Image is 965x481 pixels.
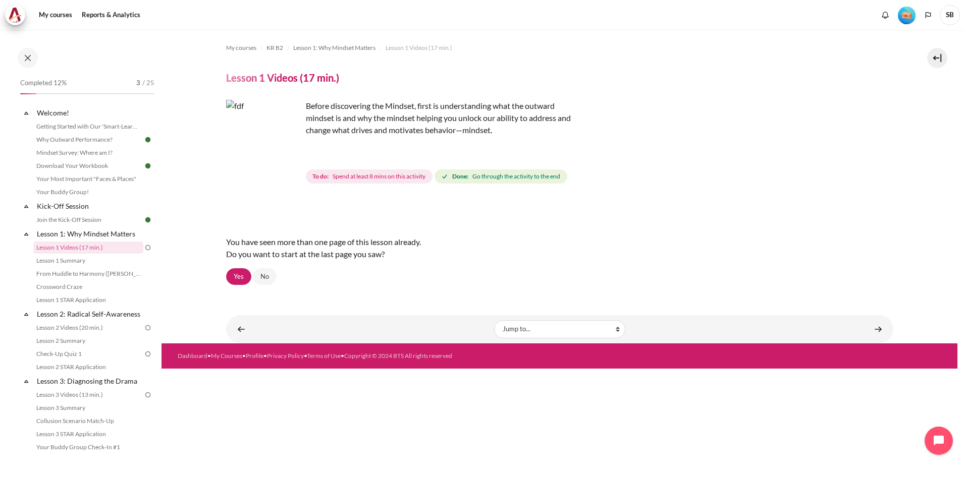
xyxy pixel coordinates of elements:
[33,389,143,401] a: Lesson 3 Videos (13 min.)
[266,43,283,52] span: KR B2
[33,186,143,198] a: Your Buddy Group!
[33,134,143,146] a: Why Outward Performance?
[33,214,143,226] a: Join the Kick-Off Session
[921,8,936,23] button: Languages
[33,402,143,414] a: Lesson 3 Summary
[5,5,30,25] a: Architeck Architeck
[226,228,893,268] div: You have seen more than one page of this lesson already. Do you want to start at the last page yo...
[35,374,143,388] a: Lesson 3: Diagnosing the Drama
[33,281,143,293] a: Crossword Craze
[33,415,143,427] a: Collusion Scenario Match-Up
[21,309,31,319] span: Collapse
[940,5,960,25] a: User menu
[226,42,256,54] a: My courses
[20,78,67,88] span: Completed 12%
[178,352,207,359] a: Dashboard
[266,42,283,54] a: KR B2
[35,227,143,240] a: Lesson 1: Why Mindset Matters
[231,319,251,339] a: ◄ Join the Kick-Off Session
[33,160,143,172] a: Download Your Workbook
[878,8,893,23] div: Show notification window with no new notifications
[33,255,143,267] a: Lesson 1 Summary
[35,106,143,119] a: Welcome!
[8,8,22,23] img: Architeck
[21,201,31,211] span: Collapse
[293,43,376,52] span: Lesson 1: Why Mindset Matters
[143,215,152,224] img: Done
[143,323,152,332] img: To do
[246,352,263,359] a: Profile
[33,121,143,133] a: Getting Started with Our 'Smart-Learning' Platform
[20,93,36,94] div: 12%
[33,428,143,440] a: Lesson 3 STAR Application
[226,71,339,84] h4: Lesson 1 Videos (17 min.)
[136,78,140,88] span: 3
[386,42,452,54] a: Lesson 1 Videos (17 min.)
[33,242,143,254] a: Lesson 1 Videos (17 min.)
[472,172,560,181] span: Go through the activity to the end
[35,307,143,321] a: Lesson 2: Radical Self-Awareness
[33,294,143,306] a: Lesson 1 STAR Application
[344,352,452,359] a: Copyright © 2024 BTS All rights reserved
[293,42,376,54] a: Lesson 1: Why Mindset Matters
[143,390,152,399] img: To do
[33,361,143,373] a: Lesson 2 STAR Application
[21,376,31,386] span: Collapse
[306,167,569,186] div: Completion requirements for Lesson 1 Videos (17 min.)
[267,352,304,359] a: Privacy Policy
[226,100,579,136] p: Before discovering the Mindset, first is understanding what the outward mindset is and why the mi...
[162,30,957,343] section: Content
[33,268,143,280] a: From Huddle to Harmony ([PERSON_NAME]'s Story)
[898,7,916,24] img: Level #1
[143,243,152,252] img: To do
[33,173,143,185] a: Your Most Important "Faces & Places"
[868,319,888,339] a: Lesson 1 Summary ►
[33,322,143,334] a: Lesson 2 Videos (20 min.)
[386,43,452,52] span: Lesson 1 Videos (17 min.)
[898,6,916,24] div: Level #1
[35,5,76,25] a: My courses
[33,348,143,360] a: Check-Up Quiz 1
[253,268,277,285] a: No
[452,172,468,181] strong: Done:
[21,108,31,118] span: Collapse
[226,100,302,175] img: fdf
[33,147,143,159] a: Mindset Survey: Where am I?
[142,78,154,88] span: / 25
[226,40,893,56] nav: Navigation bar
[226,43,256,52] span: My courses
[21,229,31,239] span: Collapse
[211,352,242,359] a: My Courses
[894,6,920,24] a: Level #1
[33,441,143,453] a: Your Buddy Group Check-In #1
[143,135,152,144] img: Done
[312,172,329,181] strong: To do:
[143,161,152,170] img: Done
[35,199,143,213] a: Kick-Off Session
[307,352,341,359] a: Terms of Use
[178,351,603,360] div: • • • • •
[33,335,143,347] a: Lesson 2 Summary
[78,5,144,25] a: Reports & Analytics
[143,349,152,358] img: To do
[333,172,425,181] span: Spend at least 8 mins on this activity
[226,268,251,285] a: Yes
[940,5,960,25] span: SB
